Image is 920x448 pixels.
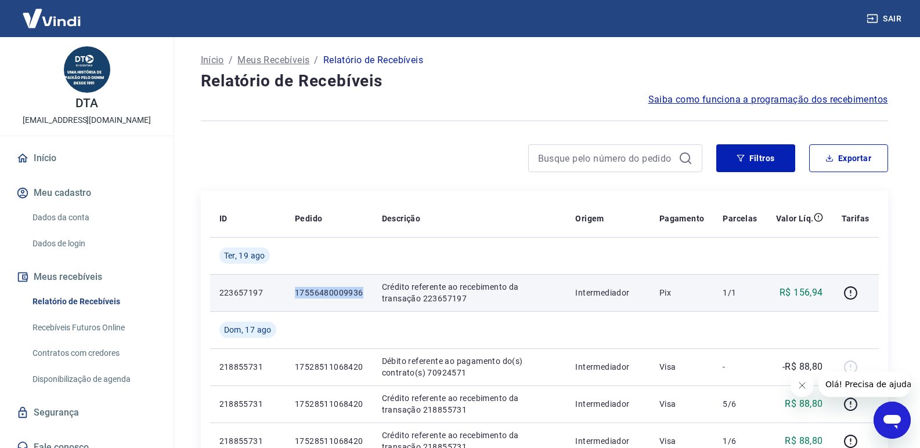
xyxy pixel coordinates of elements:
[295,287,363,298] p: 17556480009936
[323,53,423,67] p: Relatório de Recebíveis
[818,371,911,397] iframe: Mensagem da empresa
[575,361,640,373] p: Intermediador
[382,355,557,378] p: Débito referente ao pagamento do(s) contrato(s) 70924571
[237,53,309,67] a: Meus Recebíveis
[201,70,888,93] h4: Relatório de Recebíveis
[28,341,160,365] a: Contratos com credores
[659,361,705,373] p: Visa
[382,213,421,224] p: Descrição
[229,53,233,67] p: /
[648,93,888,107] a: Saiba como funciona a programação dos recebimentos
[23,114,151,126] p: [EMAIL_ADDRESS][DOMAIN_NAME]
[575,398,640,410] p: Intermediador
[7,8,98,17] span: Olá! Precisa de ajuda?
[575,435,640,447] p: Intermediador
[295,361,363,373] p: 17528511068420
[723,361,757,373] p: -
[14,264,160,290] button: Meus recebíveis
[314,53,318,67] p: /
[75,97,98,110] p: DTA
[659,435,705,447] p: Visa
[723,435,757,447] p: 1/6
[224,250,265,261] span: Ter, 19 ago
[295,398,363,410] p: 17528511068420
[382,392,557,416] p: Crédito referente ao recebimento da transação 218855731
[382,281,557,304] p: Crédito referente ao recebimento da transação 223657197
[716,144,795,172] button: Filtros
[575,213,604,224] p: Origem
[809,144,888,172] button: Exportar
[14,1,89,36] img: Vindi
[538,150,674,167] input: Busque pelo número do pedido
[659,213,705,224] p: Pagamento
[219,287,276,298] p: 223657197
[785,434,822,448] p: R$ 88,80
[14,400,160,425] a: Segurança
[28,206,160,230] a: Dados da conta
[723,398,757,410] p: 5/6
[28,367,160,391] a: Disponibilização de agenda
[782,360,823,374] p: -R$ 88,80
[219,398,276,410] p: 218855731
[224,324,272,336] span: Dom, 17 ago
[874,402,911,439] iframe: Botão para abrir a janela de mensagens
[28,290,160,314] a: Relatório de Recebíveis
[201,53,224,67] a: Início
[723,213,757,224] p: Parcelas
[219,361,276,373] p: 218855731
[776,213,814,224] p: Valor Líq.
[791,374,814,397] iframe: Fechar mensagem
[659,287,705,298] p: Pix
[295,213,322,224] p: Pedido
[864,8,906,30] button: Sair
[64,46,110,93] img: 72e98693-06cc-4190-8999-a2f76e042f08.jpeg
[659,398,705,410] p: Visa
[780,286,823,300] p: R$ 156,94
[723,287,757,298] p: 1/1
[842,213,870,224] p: Tarifas
[219,213,228,224] p: ID
[295,435,363,447] p: 17528511068420
[219,435,276,447] p: 218855731
[28,316,160,340] a: Recebíveis Futuros Online
[785,397,822,411] p: R$ 88,80
[28,232,160,256] a: Dados de login
[14,180,160,206] button: Meu cadastro
[575,287,640,298] p: Intermediador
[14,145,160,171] a: Início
